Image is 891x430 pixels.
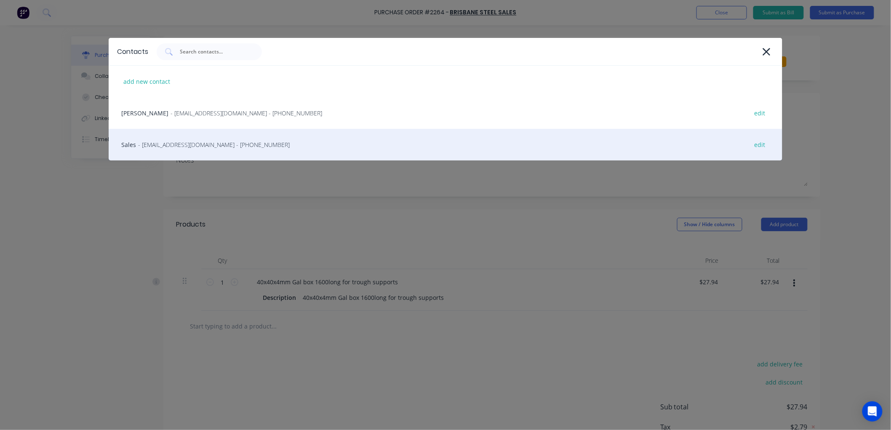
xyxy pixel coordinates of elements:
[750,138,770,151] div: edit
[750,107,770,120] div: edit
[138,140,290,149] span: - [EMAIL_ADDRESS][DOMAIN_NAME] - [PHONE_NUMBER]
[109,97,782,129] div: [PERSON_NAME]
[171,109,322,118] span: - [EMAIL_ADDRESS][DOMAIN_NAME] - [PHONE_NUMBER]
[862,401,883,422] div: Open Intercom Messenger
[119,75,174,88] div: add new contact
[179,48,249,56] input: Search contacts...
[117,47,148,57] div: Contacts
[109,129,782,160] div: Sales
